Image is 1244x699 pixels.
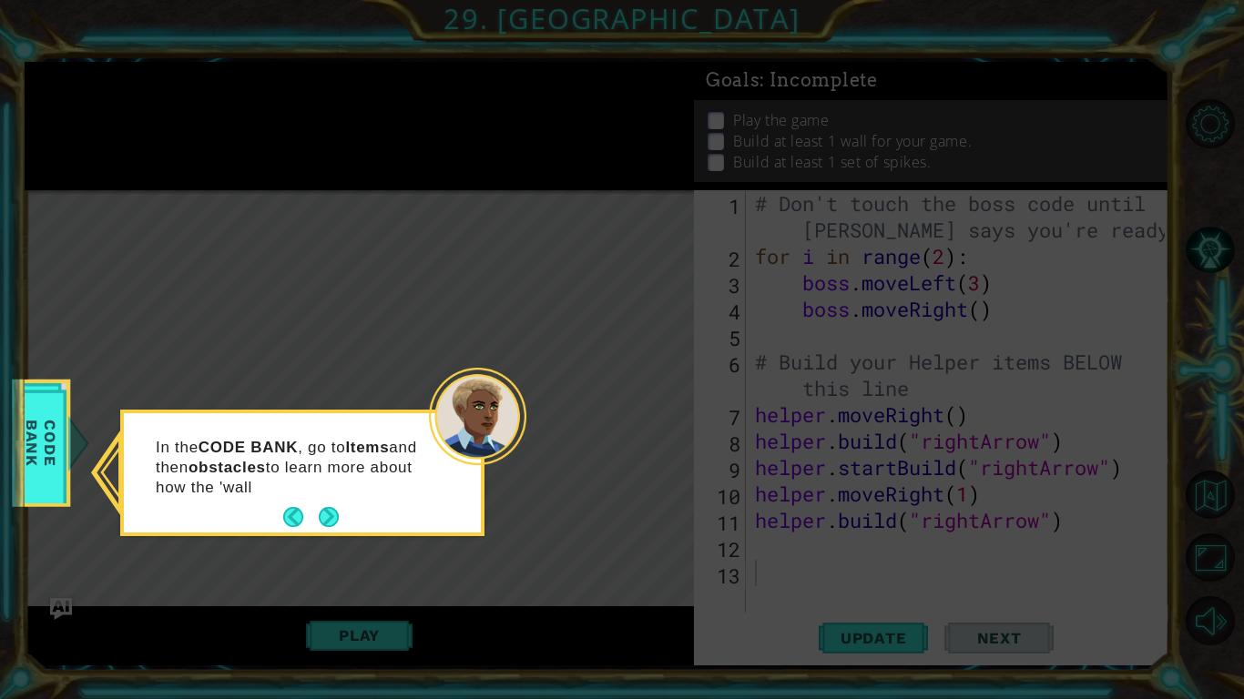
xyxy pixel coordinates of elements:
[17,390,65,495] span: Code Bank
[283,507,319,527] button: Back
[156,438,428,498] p: In the , go to and then to learn more about how the 'wall
[189,459,266,476] strong: obstacles
[319,507,339,527] button: Next
[199,439,298,456] strong: CODE BANK
[345,439,389,456] strong: Items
